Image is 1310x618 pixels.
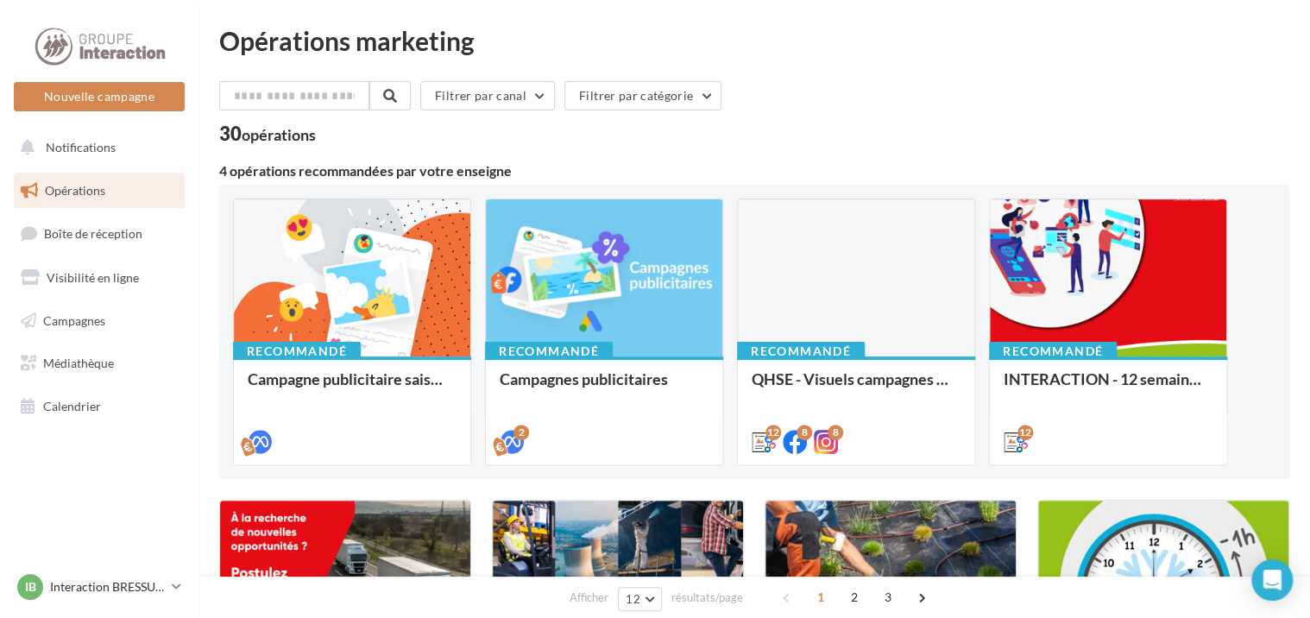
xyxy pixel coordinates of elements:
[807,583,834,611] span: 1
[828,425,843,440] div: 8
[219,164,1289,178] div: 4 opérations recommandées par votre enseigne
[570,590,608,606] span: Afficher
[248,370,457,405] div: Campagne publicitaire saisonniers
[752,370,960,405] div: QHSE - Visuels campagnes siège
[242,127,316,142] div: opérations
[420,81,555,110] button: Filtrer par canal
[219,124,316,143] div: 30
[513,425,529,440] div: 2
[10,260,188,296] a: Visibilité en ligne
[485,342,613,361] div: Recommandé
[765,425,781,440] div: 12
[50,578,165,596] p: Interaction BRESSUIRE
[841,583,868,611] span: 2
[47,270,139,285] span: Visibilité en ligne
[618,587,662,611] button: 12
[10,215,188,252] a: Boîte de réception
[14,82,185,111] button: Nouvelle campagne
[10,173,188,209] a: Opérations
[1004,370,1212,405] div: INTERACTION - 12 semaines de publication
[233,342,361,361] div: Recommandé
[989,342,1117,361] div: Recommandé
[44,226,142,241] span: Boîte de réception
[45,183,105,198] span: Opérations
[46,140,116,154] span: Notifications
[10,129,181,166] button: Notifications
[43,399,101,413] span: Calendrier
[10,345,188,382] a: Médiathèque
[10,303,188,339] a: Campagnes
[671,590,743,606] span: résultats/page
[10,388,188,425] a: Calendrier
[564,81,721,110] button: Filtrer par catégorie
[874,583,902,611] span: 3
[43,312,105,327] span: Campagnes
[25,578,36,596] span: IB
[500,370,709,405] div: Campagnes publicitaires
[1017,425,1033,440] div: 12
[43,356,114,370] span: Médiathèque
[797,425,812,440] div: 8
[737,342,865,361] div: Recommandé
[219,28,1289,54] div: Opérations marketing
[1251,559,1293,601] div: Open Intercom Messenger
[14,571,185,603] a: IB Interaction BRESSUIRE
[626,592,640,606] span: 12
